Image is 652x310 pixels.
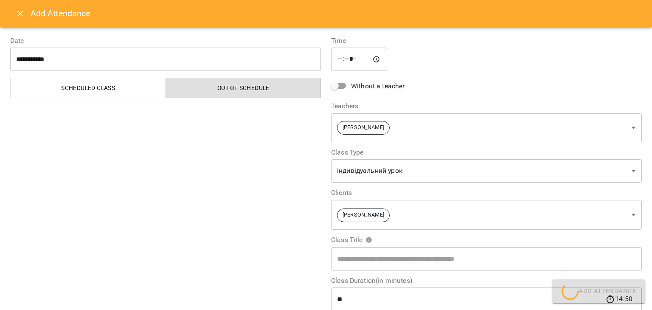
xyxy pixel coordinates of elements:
span: Scheduled class [16,83,161,93]
button: Scheduled class [10,78,166,98]
label: Class Type [331,149,642,156]
span: Out of Schedule [171,83,316,93]
span: [PERSON_NAME] [337,124,389,132]
div: [PERSON_NAME] [331,113,642,142]
h6: Add Attendance [31,7,642,20]
div: індивідуальний урок [331,159,642,183]
label: Teachers [331,103,642,110]
label: Class Duration(in minutes) [331,277,642,284]
span: Class Title [331,237,372,243]
label: Date [10,37,321,44]
label: Clients [331,189,642,196]
span: [PERSON_NAME] [337,211,389,219]
span: Without a teacher [351,81,405,91]
button: Close [10,3,31,24]
label: Time [331,37,642,44]
div: [PERSON_NAME] [331,200,642,230]
button: Out of Schedule [166,78,321,98]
